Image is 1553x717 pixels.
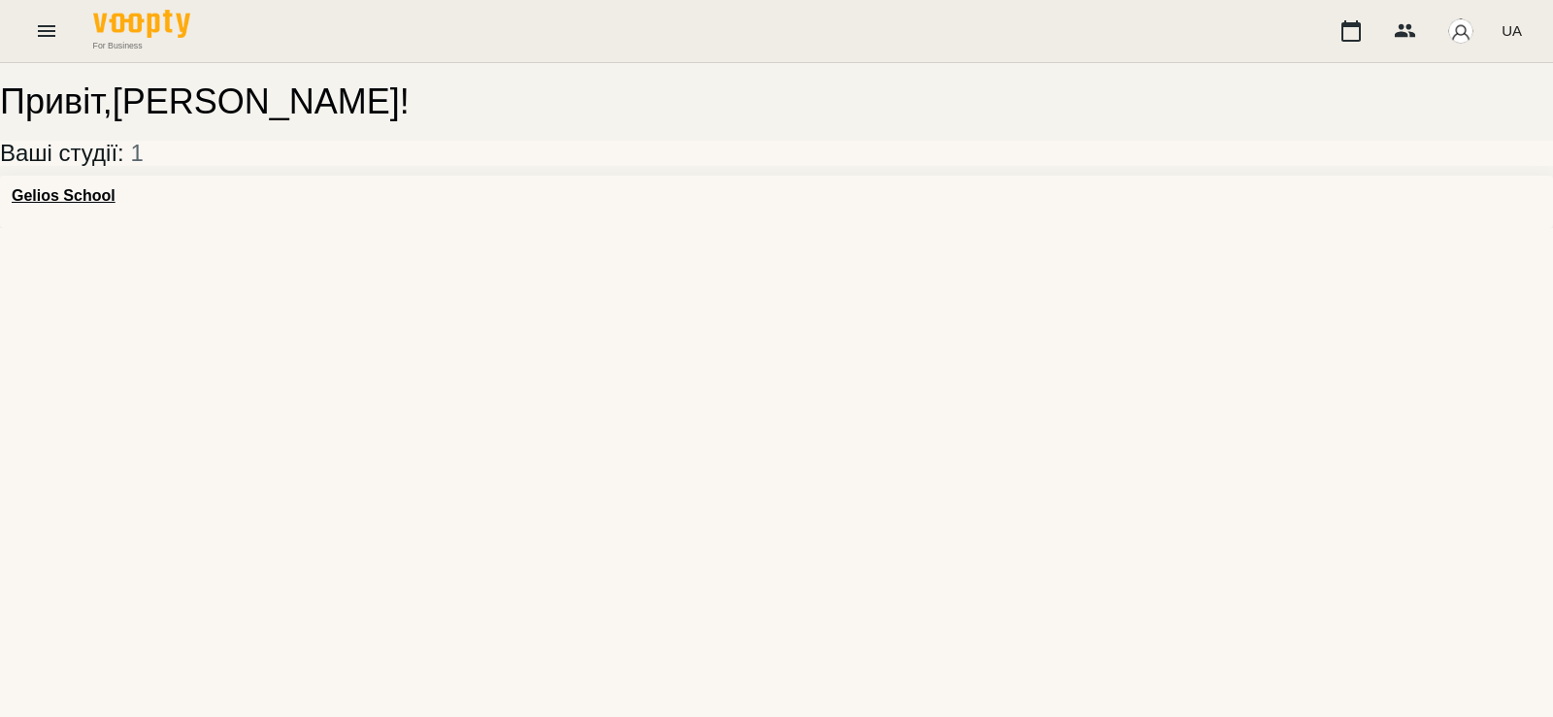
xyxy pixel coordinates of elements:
img: avatar_s.png [1447,17,1474,45]
span: UA [1502,20,1522,41]
img: Voopty Logo [93,10,190,38]
a: Gelios School [12,187,116,205]
button: Menu [23,8,70,54]
span: For Business [93,40,190,51]
button: UA [1494,13,1530,49]
span: 1 [130,140,143,166]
